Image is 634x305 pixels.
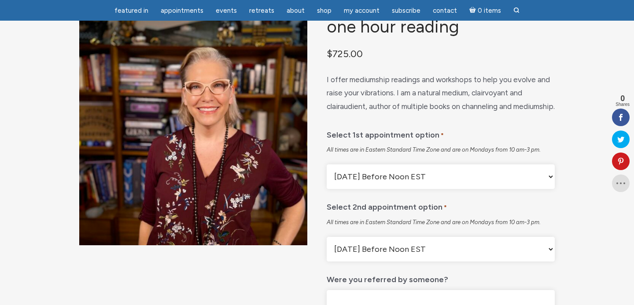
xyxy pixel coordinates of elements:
[327,48,332,59] span: $
[210,2,242,19] a: Events
[327,218,555,226] div: All times are in Eastern Standard Time Zone and are on Mondays from 10 am-3 pm.
[464,1,506,19] a: Cart0 items
[433,7,457,15] span: Contact
[244,2,280,19] a: Retreats
[327,48,363,59] bdi: 725.00
[387,2,426,19] a: Subscribe
[327,196,447,215] label: Select 2nd appointment option
[114,7,148,15] span: featured in
[616,94,630,102] span: 0
[327,146,555,154] div: All times are in Eastern Standard Time Zone and are on Mondays from 10 am-3 pm.
[281,2,310,19] a: About
[109,2,154,19] a: featured in
[155,2,209,19] a: Appointments
[287,7,305,15] span: About
[249,7,274,15] span: Retreats
[312,2,337,19] a: Shop
[317,7,332,15] span: Shop
[478,7,501,14] span: 0 items
[161,7,203,15] span: Appointments
[327,124,444,143] label: Select 1st appointment option
[327,18,555,36] h1: One Hour Reading
[469,7,478,15] i: Cart
[339,2,385,19] a: My Account
[79,18,307,245] img: One Hour Reading
[428,2,462,19] a: Contact
[616,102,630,107] span: Shares
[344,7,380,15] span: My Account
[327,269,448,287] label: Were you referred by someone?
[392,7,420,15] span: Subscribe
[327,75,555,111] span: I offer mediumship readings and workshops to help you evolve and raise your vibrations. I am a na...
[216,7,237,15] span: Events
